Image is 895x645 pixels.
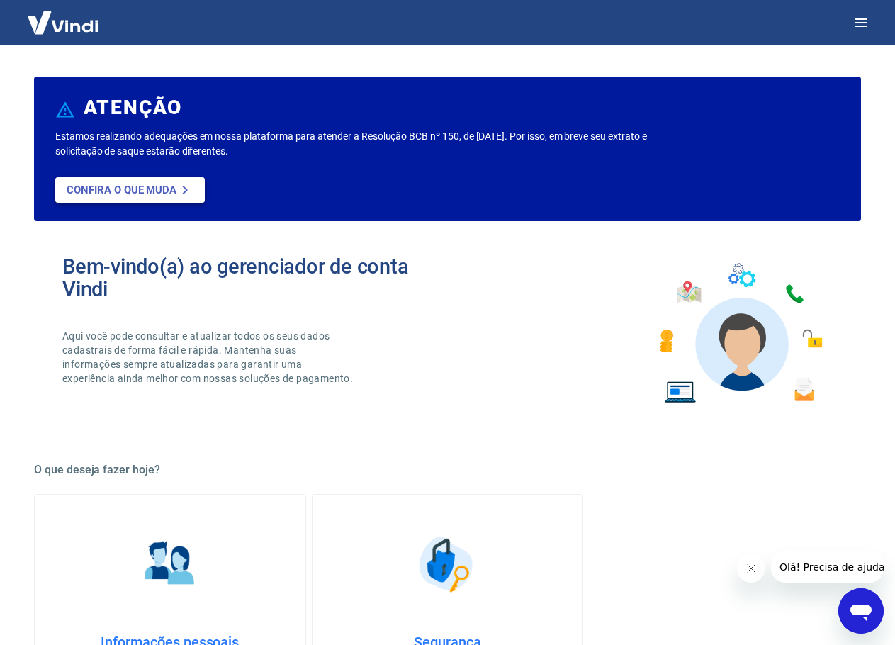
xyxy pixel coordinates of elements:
iframe: Fechar mensagem [737,554,765,583]
img: Segurança [412,529,483,600]
p: Aqui você pode consultar e atualizar todos os seus dados cadastrais de forma fácil e rápida. Mant... [62,329,356,386]
img: Imagem de um avatar masculino com diversos icones exemplificando as funcionalidades do gerenciado... [647,255,833,412]
a: Confira o que muda [55,177,205,203]
h6: ATENÇÃO [84,101,182,115]
iframe: Botão para abrir a janela de mensagens [838,588,884,634]
span: Olá! Precisa de ajuda? [9,10,119,21]
img: Vindi [17,1,109,44]
p: Estamos realizando adequações em nossa plataforma para atender a Resolução BCB nº 150, de [DATE].... [55,129,683,159]
p: Confira o que muda [67,184,176,196]
h2: Bem-vindo(a) ao gerenciador de conta Vindi [62,255,448,301]
iframe: Mensagem da empresa [771,551,884,583]
img: Informações pessoais [135,529,206,600]
h5: O que deseja fazer hoje? [34,463,861,477]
